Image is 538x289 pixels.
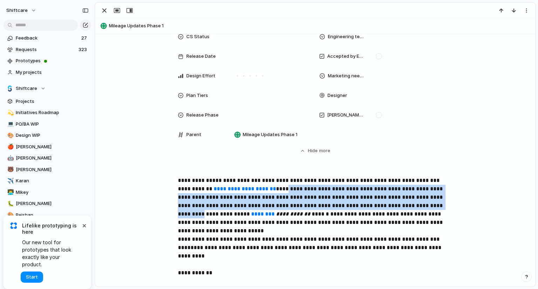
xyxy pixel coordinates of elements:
button: Shiftcare [4,83,91,94]
a: 🎨Design WIP [4,130,91,141]
span: Prototypes [16,57,89,64]
span: Design Effort [186,72,215,79]
span: Projects [16,98,89,105]
a: 👨‍💻Mikey [4,187,91,198]
a: 🎨Peishan [4,210,91,220]
a: My projects [4,67,91,78]
a: 💫Initiatives Roadmap [4,107,91,118]
button: 🤖 [6,155,13,162]
span: Design WIP [16,132,89,139]
div: 🐛 [7,200,12,208]
span: Release Phase [186,112,219,119]
span: Mileage Updates Phase 1 [243,131,297,138]
span: Mileage Updates Phase 1 [109,22,532,29]
button: Mileage Updates Phase 1 [98,20,532,31]
a: Prototypes [4,56,91,66]
button: 🎨 [6,212,13,219]
span: Peishan [16,212,89,219]
div: 💫 [7,109,12,117]
span: Feedback [16,35,79,42]
span: 323 [78,46,88,53]
span: Mikey [16,189,89,196]
span: Plan Tiers [186,92,208,99]
span: [PERSON_NAME] [16,143,89,150]
a: ✈️Karan [4,176,91,186]
div: 🎨 [7,211,12,219]
button: Dismiss [80,221,88,230]
span: Release Date [186,53,216,60]
div: 🐻 [7,165,12,174]
span: more [319,147,330,154]
button: 💫 [6,109,13,116]
span: PO/BA WIP [16,121,89,128]
span: shiftcare [6,7,28,14]
button: 🐛 [6,200,13,207]
span: My projects [16,69,89,76]
span: 27 [81,35,88,42]
a: Feedback27 [4,33,91,43]
a: 💻PO/BA WIP [4,119,91,129]
span: Lifelike prototyping is here [22,223,81,235]
span: [PERSON_NAME] [16,155,89,162]
button: Start [21,272,43,283]
span: Shiftcare [16,85,37,92]
div: 🤖 [7,154,12,162]
span: Accepted by Engineering [327,53,364,60]
a: Projects [4,96,91,107]
span: [PERSON_NAME] Watching [327,112,364,119]
span: Initiatives Roadmap [16,109,89,116]
div: 🍎 [7,143,12,151]
button: 👨‍💻 [6,189,13,196]
button: 🐻 [6,166,13,173]
span: CS Status [186,33,209,40]
div: ✈️ [7,177,12,185]
span: Start [26,274,38,281]
button: shiftcare [3,5,40,16]
span: Marketing needed [328,72,364,79]
span: Karan [16,177,89,184]
span: Designer [327,92,347,99]
span: Engineering team [328,33,364,40]
button: Hidemore [178,144,453,157]
div: 💻 [7,120,12,128]
span: Our new tool for prototypes that look exactly like your product. [22,239,81,268]
span: Parent [186,131,201,138]
a: Requests323 [4,44,91,55]
a: 🤖[PERSON_NAME] [4,153,91,163]
button: ✈️ [6,177,13,184]
div: 🎨 [7,132,12,140]
span: Requests [16,46,76,53]
span: [PERSON_NAME] [16,200,89,207]
div: 👨‍💻 [7,188,12,196]
button: 💻 [6,121,13,128]
a: 🍎[PERSON_NAME] [4,142,91,152]
span: [PERSON_NAME] [16,166,89,173]
button: 🍎 [6,143,13,150]
a: 🐛[PERSON_NAME] [4,198,91,209]
button: 🎨 [6,132,13,139]
a: 🐻[PERSON_NAME] [4,164,91,175]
